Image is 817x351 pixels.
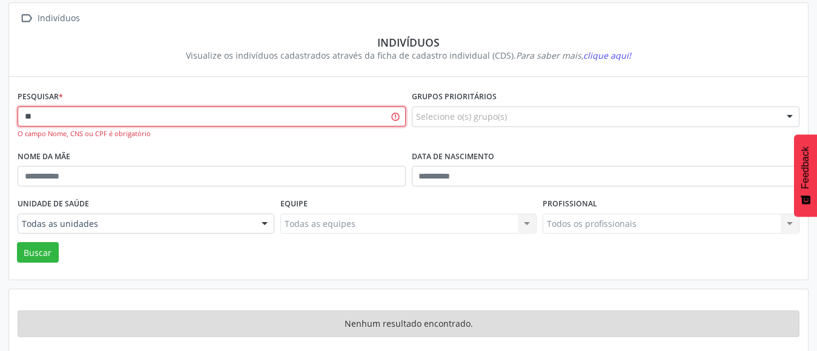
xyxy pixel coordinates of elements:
[412,148,494,166] label: Data de nascimento
[18,129,406,139] div: O campo Nome, CNS ou CPF é obrigatório
[26,36,791,49] div: Indivíduos
[280,195,308,214] label: Equipe
[17,242,59,263] button: Buscar
[416,110,507,123] span: Selecione o(s) grupo(s)
[583,50,631,61] span: clique aqui!
[22,218,250,230] span: Todas as unidades
[794,134,817,217] button: Feedback - Mostrar pesquisa
[35,10,82,27] div: Indivíduos
[18,10,82,27] a:  Indivíduos
[18,195,89,214] label: Unidade de saúde
[18,148,70,166] label: Nome da mãe
[800,146,811,189] span: Feedback
[18,10,35,27] i: 
[26,49,791,62] div: Visualize os indivíduos cadastrados através da ficha de cadastro individual (CDS).
[543,195,597,214] label: Profissional
[18,310,799,337] div: Nenhum resultado encontrado.
[412,88,497,107] label: Grupos prioritários
[18,88,63,107] label: Pesquisar
[516,50,631,61] i: Para saber mais,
